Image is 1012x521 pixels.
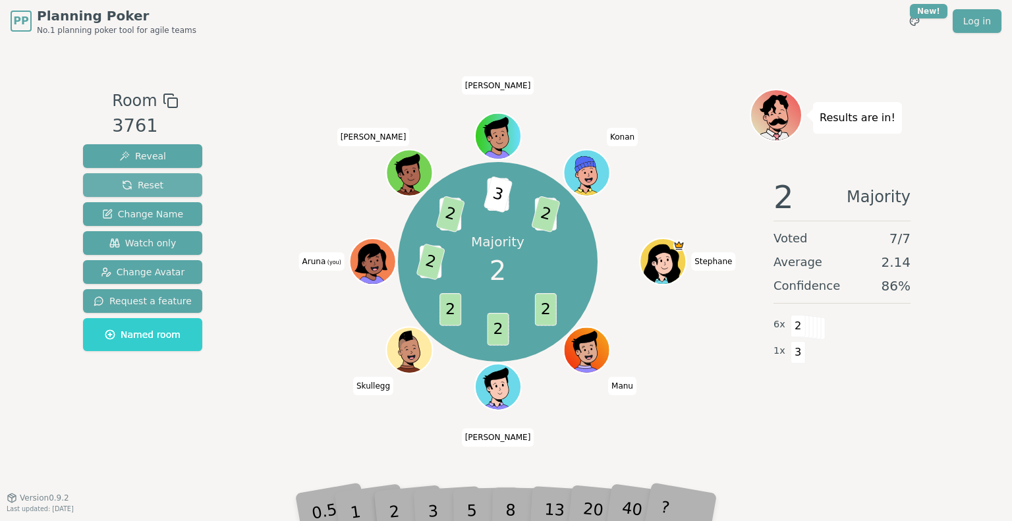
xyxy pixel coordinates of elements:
span: Click to change your name [353,377,393,395]
span: No.1 planning poker tool for agile teams [37,25,196,36]
span: Change Avatar [101,265,185,279]
div: New! [910,4,947,18]
button: New! [903,9,926,33]
span: PP [13,13,28,29]
span: Watch only [109,236,177,250]
span: Change Name [102,207,183,221]
span: Click to change your name [691,252,735,271]
button: Watch only [83,231,202,255]
span: Click to change your name [607,128,638,146]
span: Stephane is the host [673,240,685,252]
span: 2 [439,293,461,326]
p: Results are in! [820,109,895,127]
span: Reset [122,178,163,192]
span: 2 [487,313,509,346]
span: Voted [773,229,808,248]
button: Reset [83,173,202,197]
button: Reveal [83,144,202,168]
button: Version0.9.2 [7,493,69,503]
span: Confidence [773,277,840,295]
span: 2 [534,293,556,326]
span: 2.14 [881,253,911,271]
p: Majority [471,233,524,251]
span: 2 [530,196,560,233]
span: Average [773,253,822,271]
span: 2 [416,243,445,280]
button: Change Name [83,202,202,226]
a: Log in [953,9,1001,33]
span: Click to change your name [337,128,410,146]
span: 2 [773,181,794,213]
button: Request a feature [83,289,202,313]
span: Planning Poker [37,7,196,25]
span: Click to change your name [608,377,636,395]
span: Last updated: [DATE] [7,505,74,512]
button: Named room [83,318,202,351]
span: Request a feature [94,294,192,308]
span: 1 x [773,344,785,358]
span: 86 % [882,277,911,295]
a: PPPlanning PokerNo.1 planning poker tool for agile teams [11,7,196,36]
span: (you) [325,260,341,265]
span: 3 [791,341,806,364]
button: Change Avatar [83,260,202,284]
span: Reveal [119,150,166,163]
span: 3 [483,176,513,213]
span: 7 / 7 [889,229,911,248]
span: Room [112,89,157,113]
span: 2 [490,251,506,290]
button: Click to change your avatar [351,240,394,283]
span: Click to change your name [462,429,534,447]
span: Named room [105,328,181,341]
span: Majority [847,181,911,213]
span: Click to change your name [299,252,345,271]
span: 6 x [773,317,785,332]
span: 2 [791,315,806,337]
span: Version 0.9.2 [20,493,69,503]
span: 2 [436,196,465,233]
div: 3761 [112,113,178,140]
span: Click to change your name [462,76,534,95]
